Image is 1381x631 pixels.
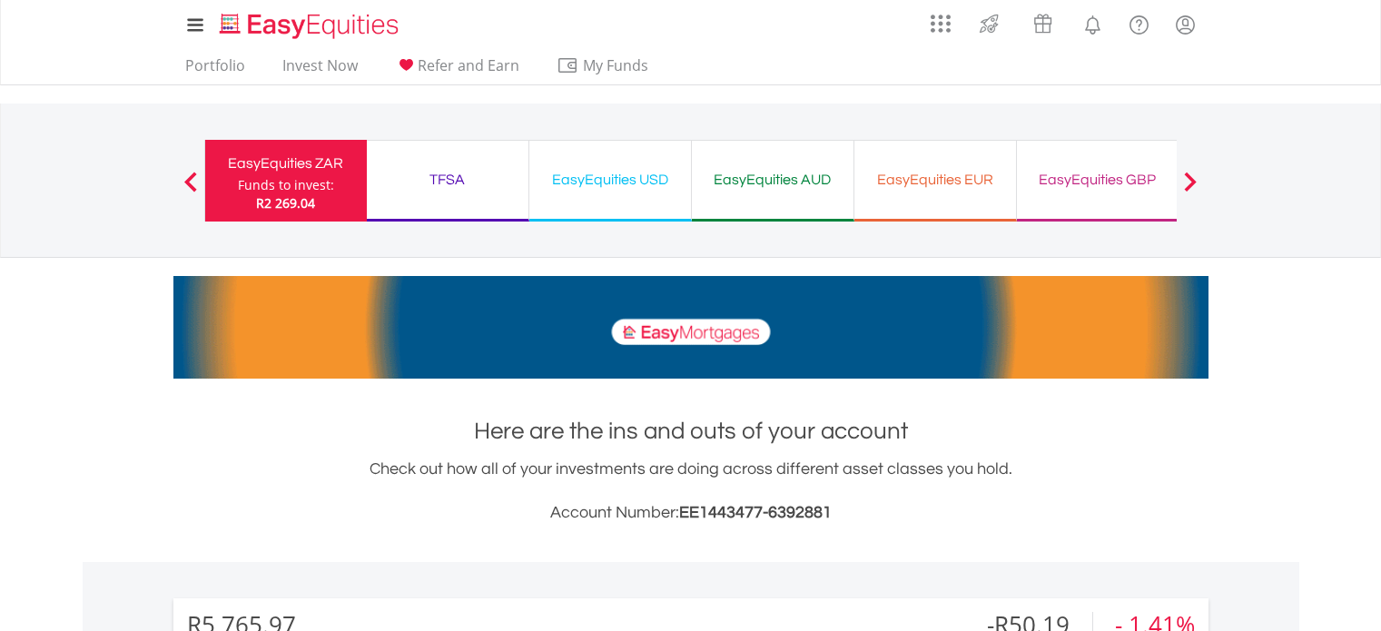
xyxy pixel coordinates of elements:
img: thrive-v2.svg [974,9,1004,38]
div: EasyEquities EUR [865,167,1005,192]
img: grid-menu-icon.svg [931,14,951,34]
div: TFSA [378,167,518,192]
a: Vouchers [1016,5,1070,38]
a: Invest Now [275,56,365,84]
a: Notifications [1070,5,1116,41]
span: R2 269.04 [256,194,315,212]
button: Previous [173,181,209,199]
a: My Profile [1162,5,1208,44]
div: EasyEquities USD [540,167,680,192]
a: Refer and Earn [388,56,527,84]
a: AppsGrid [919,5,962,34]
a: Home page [212,5,406,41]
a: Portfolio [178,56,252,84]
img: EasyEquities_Logo.png [216,11,406,41]
h3: Account Number: [173,500,1208,526]
span: Refer and Earn [418,55,519,75]
div: EasyEquities GBP [1028,167,1168,192]
span: EE1443477-6392881 [679,504,832,521]
img: EasyMortage Promotion Banner [173,276,1208,379]
div: Funds to invest: [238,176,334,194]
h1: Here are the ins and outs of your account [173,415,1208,448]
a: FAQ's and Support [1116,5,1162,41]
button: Next [1172,181,1208,199]
span: My Funds [557,54,676,77]
div: EasyEquities AUD [703,167,843,192]
div: Check out how all of your investments are doing across different asset classes you hold. [173,457,1208,526]
div: EasyEquities ZAR [216,151,356,176]
img: vouchers-v2.svg [1028,9,1058,38]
